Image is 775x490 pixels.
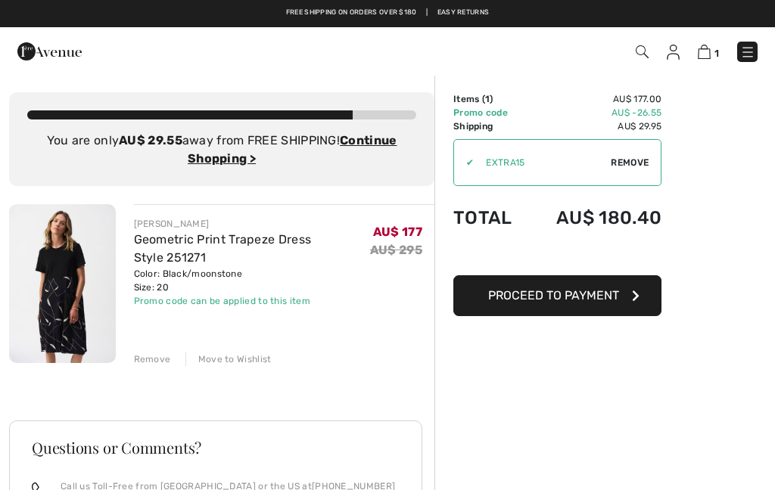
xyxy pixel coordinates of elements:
h3: Questions or Comments? [32,440,400,455]
div: Color: Black/moonstone Size: 20 [134,267,370,294]
span: Remove [611,156,649,169]
td: Total [453,192,528,243]
td: Promo code [453,106,528,119]
img: Menu [740,45,755,60]
td: AU$ 29.95 [528,119,661,133]
span: Proceed to Payment [488,288,619,302]
img: Search [636,45,649,58]
span: | [426,8,428,18]
a: 1 [698,42,719,60]
div: You are only away from FREE SHIPPING! [27,132,416,168]
img: Geometric Print Trapeze Dress Style 251271 [9,204,116,363]
td: AU$ 180.40 [528,192,661,243]
div: ✔ [454,156,474,169]
strong: AU$ 29.55 [119,133,182,147]
div: Move to Wishlist [185,352,272,366]
a: Free shipping on orders over $180 [286,8,417,18]
a: Easy Returns [437,8,490,18]
img: My Info [667,45,680,60]
span: 1 [714,48,719,59]
span: 1 [485,94,490,104]
img: Shopping Bag [698,45,711,59]
button: Proceed to Payment [453,275,661,316]
div: Promo code can be applied to this item [134,294,370,308]
s: AU$ 295 [370,243,422,257]
a: 1ère Avenue [17,43,82,57]
td: Items ( ) [453,92,528,106]
td: AU$ 177.00 [528,92,661,106]
div: Remove [134,352,171,366]
iframe: PayPal [453,243,661,270]
img: 1ère Avenue [17,36,82,67]
input: Promo code [474,140,611,185]
a: Geometric Print Trapeze Dress Style 251271 [134,232,312,265]
span: AU$ 177 [373,225,422,239]
td: Shipping [453,119,528,133]
div: [PERSON_NAME] [134,217,370,231]
td: AU$ -26.55 [528,106,661,119]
